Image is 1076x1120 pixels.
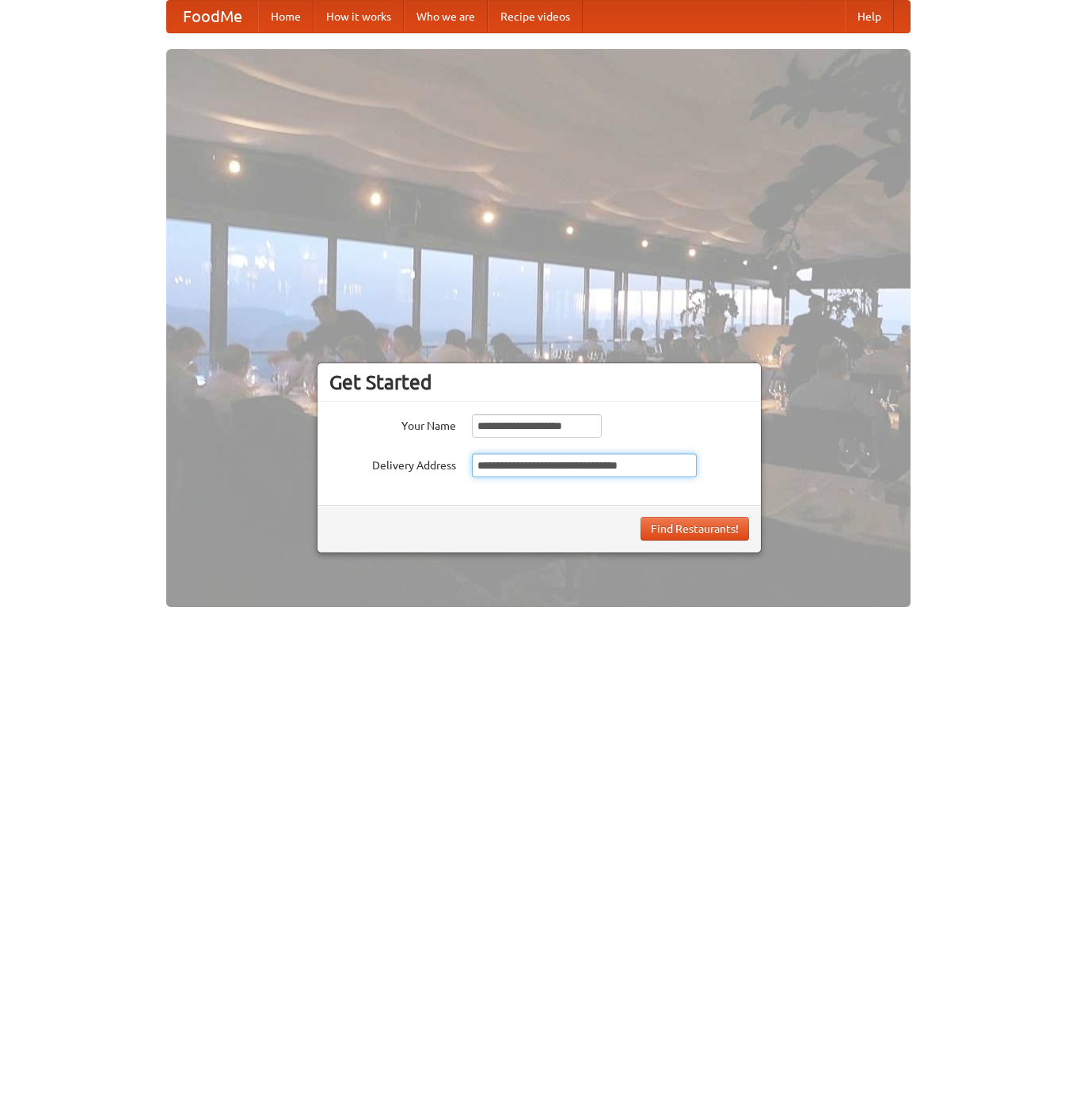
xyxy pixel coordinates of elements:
label: Your Name [329,414,456,434]
a: How it works [314,1,404,32]
a: Recipe videos [488,1,583,32]
a: Who we are [404,1,488,32]
label: Delivery Address [329,454,456,473]
h3: Get Started [329,370,749,394]
a: Home [258,1,314,32]
button: Find Restaurants! [641,517,749,541]
a: FoodMe [167,1,258,32]
a: Help [845,1,894,32]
